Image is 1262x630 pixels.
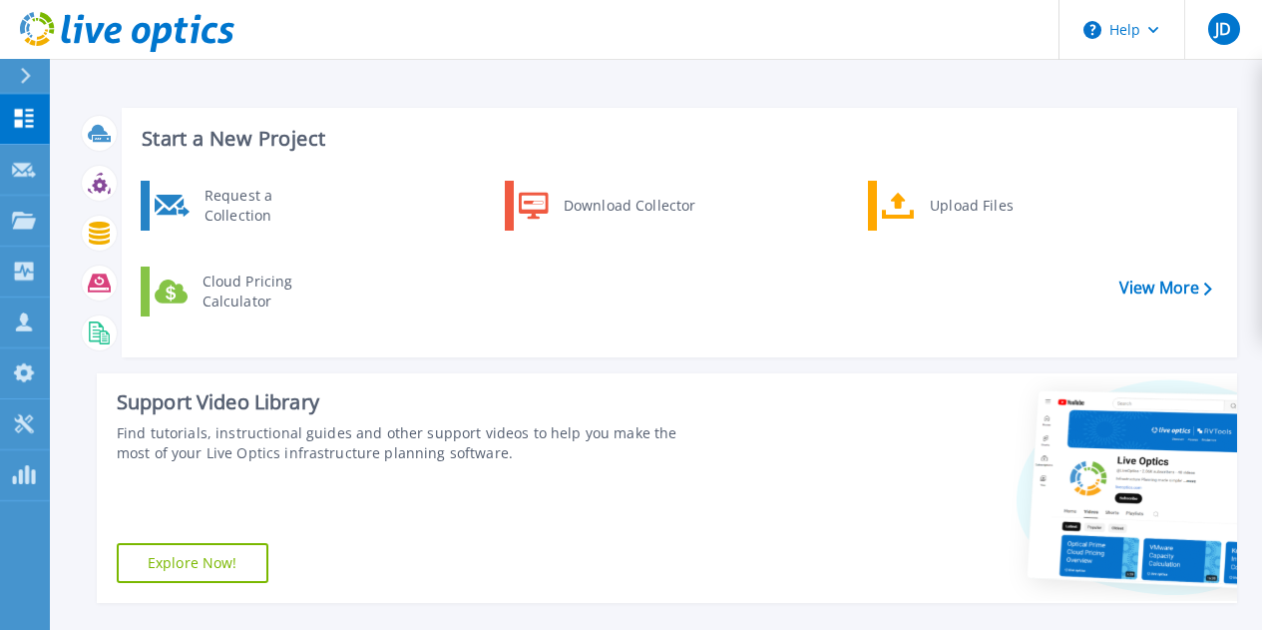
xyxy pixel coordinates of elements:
a: Explore Now! [117,543,268,583]
div: Download Collector [554,186,704,226]
div: Support Video Library [117,389,709,415]
a: Cloud Pricing Calculator [141,267,345,316]
div: Request a Collection [195,186,340,226]
div: Find tutorials, instructional guides and other support videos to help you make the most of your L... [117,423,709,463]
a: Request a Collection [141,181,345,231]
h3: Start a New Project [142,128,1211,150]
span: JD [1215,21,1231,37]
div: Cloud Pricing Calculator [193,272,340,312]
a: Upload Files [868,181,1072,231]
a: View More [1119,279,1212,298]
div: Upload Files [920,186,1067,226]
a: Download Collector [505,181,709,231]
